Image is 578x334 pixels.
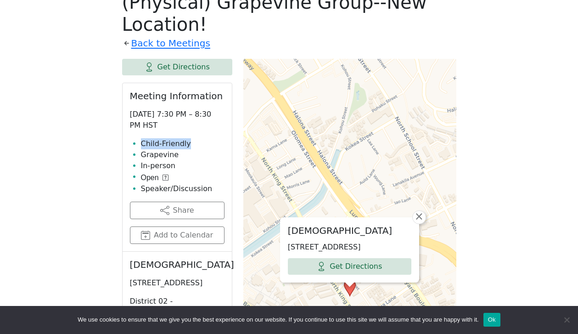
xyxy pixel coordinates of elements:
[78,315,478,324] span: We use cookies to ensure that we give you the best experience on our website. If you continue to ...
[141,160,224,171] li: In-person
[131,35,210,51] a: Back to Meetings
[141,183,224,194] li: Speaker/Discussion
[130,296,224,318] p: District 02 - [GEOGRAPHIC_DATA]
[415,211,424,222] span: ×
[130,277,224,289] p: [STREET_ADDRESS]
[288,242,411,253] p: [STREET_ADDRESS]
[141,172,168,183] button: Open
[288,225,411,236] h2: [DEMOGRAPHIC_DATA]
[288,258,411,275] a: Get Directions
[130,259,224,270] h2: [DEMOGRAPHIC_DATA]
[141,172,159,183] span: Open
[130,202,224,219] button: Share
[122,59,232,75] a: Get Directions
[141,149,224,160] li: Grapevine
[130,226,224,244] button: Add to Calendar
[130,91,224,102] h2: Meeting Information
[562,315,571,324] span: No
[141,138,224,149] li: Child-Friendly
[412,210,426,224] a: Close popup
[130,109,224,131] p: [DATE] 7:30 PM – 8:30 PM HST
[483,313,500,327] button: Ok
